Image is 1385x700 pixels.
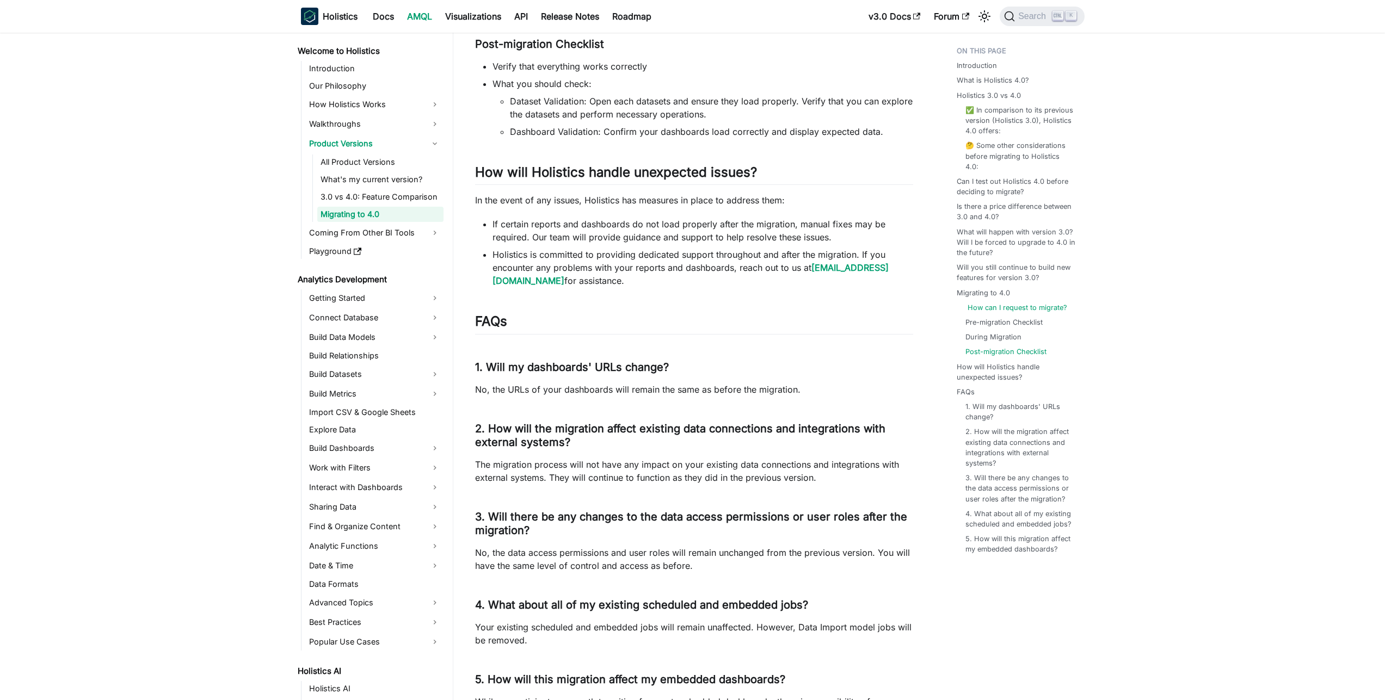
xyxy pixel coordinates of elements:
[306,96,444,113] a: How Holistics Works
[475,361,913,374] h3: 1. Will my dashboards' URLs change?
[366,8,401,25] a: Docs
[475,422,913,449] h3: 2. How will the migration affect existing data connections and integrations with external systems?
[965,534,1074,554] a: 5. How will this migration affect my embedded dashboards?
[301,8,318,25] img: Holistics
[493,218,913,244] li: If certain reports and dashboards do not load properly after the migration, manual fixes may be r...
[306,594,444,611] a: Advanced Topics
[317,154,444,170] a: All Product Versions
[1000,7,1084,26] button: Search (Ctrl+K)
[965,426,1074,468] a: 2. How will the migration affect existing data connections and integrations with external systems?
[493,60,913,73] li: Verify that everything works correctly
[957,262,1078,283] a: Will you still continue to build new features for version 3.0?
[534,8,606,25] a: Release Notes
[957,201,1078,222] a: Is there a price difference between 3.0 and 4.0?
[306,289,444,307] a: Getting Started
[301,8,358,25] a: HolisticsHolistics
[1066,11,1076,21] kbd: K
[475,164,913,185] h2: How will Holistics handle unexpected issues?
[306,405,444,420] a: Import CSV & Google Sheets
[306,78,444,94] a: Our Philosophy
[306,309,444,326] a: Connect Database
[306,422,444,437] a: Explore Data
[306,385,444,402] a: Build Metrics
[294,272,444,287] a: Analytics Development
[306,518,444,535] a: Find & Organize Content
[475,383,913,396] p: No, the URLs of your dashboards will remain the same as before the migration.
[957,227,1078,258] a: What will happen with version 3.0? Will I be forced to upgrade to 4.0 in the future?
[508,8,534,25] a: API
[294,44,444,59] a: Welcome to Holistics
[306,244,444,259] a: Playground
[294,664,444,679] a: Holistics AI
[439,8,508,25] a: Visualizations
[957,75,1029,85] a: What is Holistics 4.0?
[475,38,913,51] h3: Post-migration Checklist
[306,681,444,696] a: Holistics AI
[475,546,913,572] p: No, the data access permissions and user roles will remain unchanged from the previous version. Y...
[401,8,439,25] a: AMQL
[290,33,453,700] nav: Docs sidebar
[306,479,444,496] a: Interact with Dashboards
[965,509,1074,529] a: 4. What about all of my existing scheduled and embedded jobs?
[306,135,444,152] a: Product Versions
[306,439,444,457] a: Build Dashboards
[957,176,1078,197] a: Can I test out Holistics 4.0 before deciding to migrate?
[306,459,444,476] a: Work with Filters
[862,8,927,25] a: v3.0 Docs
[957,60,997,71] a: Introduction
[306,348,444,363] a: Build Relationships
[965,332,1021,342] a: During Migration
[475,458,913,484] p: The migration process will not have any impact on your existing data connections and integrations...
[965,105,1074,137] a: ✅ In comparison to its previous version (Holistics 3.0), Holistics 4.0 offers:
[976,8,993,25] button: Switch between dark and light mode (currently light mode)
[957,90,1021,101] a: Holistics 3.0 vs 4.0
[317,172,444,187] a: What's my current version?
[306,366,444,383] a: Build Datasets
[493,248,913,287] li: Holistics is committed to providing dedicated support throughout and after the migration. If you ...
[306,498,444,516] a: Sharing Data
[306,61,444,76] a: Introduction
[306,614,444,631] a: Best Practices
[306,224,444,241] a: Coming From Other BI Tools
[475,313,913,334] h2: FAQs
[957,288,1010,298] a: Migrating to 4.0
[510,125,913,138] li: Dashboard Validation: Confirm your dashboards load correctly and display expected data.
[306,329,444,346] a: Build Data Models
[957,362,1078,382] a: How will Holistics handle unexpected issues?
[510,95,913,121] li: Dataset Validation: Open each datasets and ensure they load properly. Verify that you can explore...
[475,621,913,647] p: Your existing scheduled and embedded jobs will remain unaffected. However, Data Import model jobs...
[965,317,1043,327] a: Pre-migration Checklist
[1015,11,1052,21] span: Search
[927,8,976,25] a: Forum
[965,346,1047,357] a: Post-migration Checklist
[306,537,444,555] a: Analytic Functions
[965,401,1074,422] a: 1. Will my dashboards' URLs change?
[475,673,913,686] h3: 5. How will this migration affect my embedded dashboards?
[475,510,913,537] h3: 3. Will there be any changes to the data access permissions or user roles after the migration?
[606,8,658,25] a: Roadmap
[475,194,913,207] p: In the event of any issues, Holistics has measures in place to address them:
[965,140,1074,172] a: 🤔 Some other considerations before migrating to Holistics 4.0:
[965,473,1074,504] a: 3. Will there be any changes to the data access permissions or user roles after the migration?
[317,207,444,222] a: Migrating to 4.0
[475,598,913,612] h3: 4. What about all of my existing scheduled and embedded jobs?
[968,302,1067,313] a: How can I request to migrate?
[493,77,913,138] li: What you should check:
[306,577,444,592] a: Data Formats
[323,10,358,23] b: Holistics
[306,633,444,651] a: Popular Use Cases
[306,115,444,133] a: Walkthroughs
[306,557,444,574] a: Date & Time
[317,189,444,205] a: 3.0 vs 4.0: Feature Comparison
[957,387,975,397] a: FAQs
